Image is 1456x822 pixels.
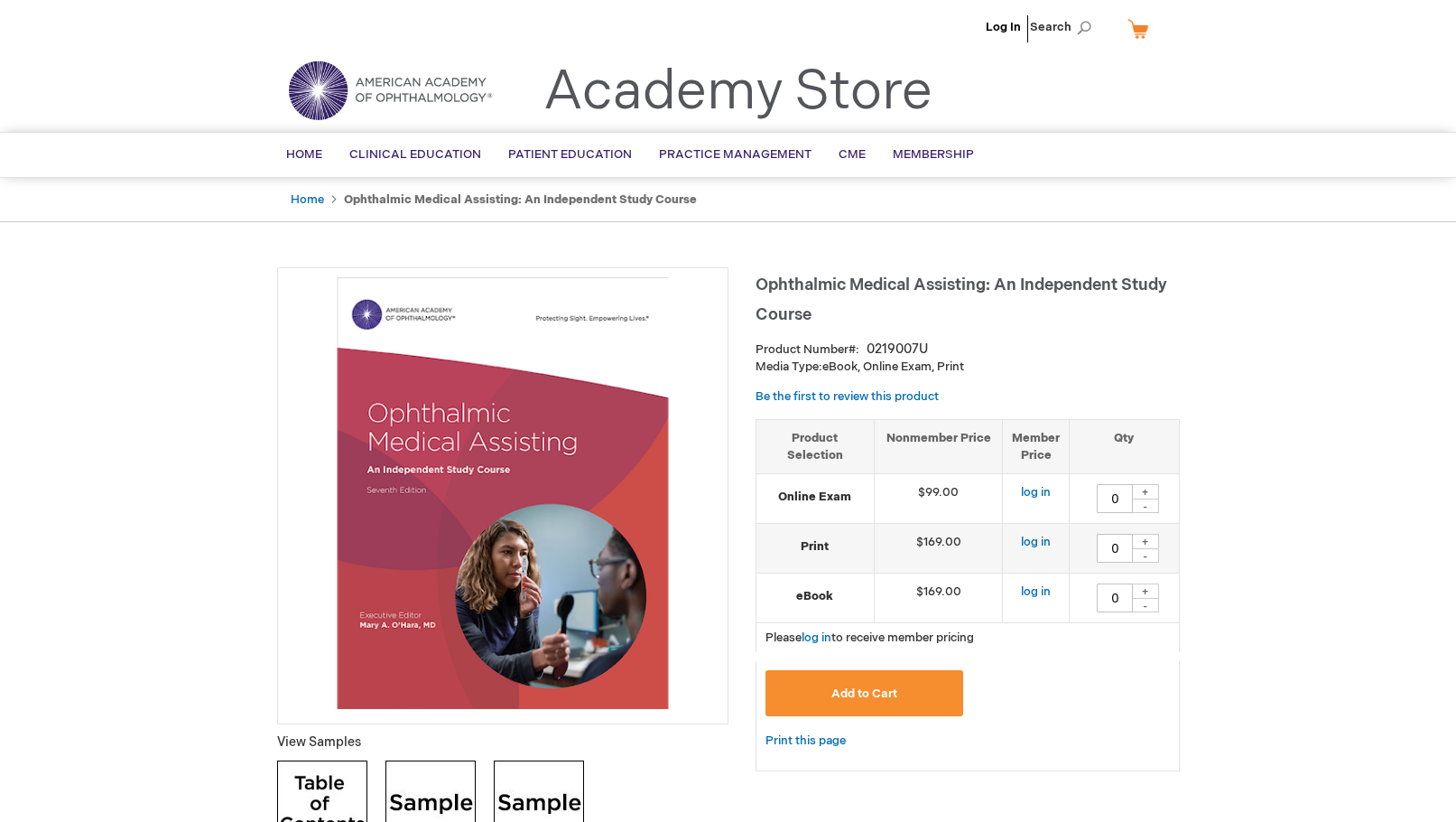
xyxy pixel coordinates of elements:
[1132,499,1159,513] div: -
[765,631,974,645] span: Please to receive member pricing
[839,147,866,162] span: CME
[893,147,974,162] span: Membership
[291,192,324,207] a: Home
[1097,584,1133,612] input: Qty
[287,277,719,709] img: Ophthalmic Medical Assisting: An Independent Study Course
[1030,9,1099,45] span: Search
[277,733,728,752] p: View Samples
[1132,548,1159,563] div: -
[543,60,932,125] a: Academy Store
[756,389,939,404] a: Be the first to review this product
[1132,584,1159,599] div: +
[1097,484,1133,513] input: Qty
[765,538,865,556] strong: Print
[756,419,875,473] th: Product Selection
[1097,534,1133,563] input: Qty
[756,276,1167,324] span: Ophthalmic Medical Assisting: An Independent Study Course
[349,147,481,162] span: Clinical Education
[802,631,831,645] a: log in
[1021,485,1051,500] a: log in
[765,670,964,716] button: Add to Cart
[756,342,859,357] strong: Product Number
[756,360,822,374] strong: Media Type:
[831,687,897,701] span: Add to Cart
[874,419,1003,473] th: Nonmember Price
[874,574,1003,623] td: $169.00
[1132,534,1159,549] div: +
[874,524,1003,574] td: $169.00
[765,730,846,752] a: Print this page
[874,474,1003,524] td: $99.00
[1003,419,1070,473] th: Member Price
[1132,484,1159,500] div: +
[756,359,1180,376] p: eBook, Online Exam, Print
[659,147,811,162] span: Practice Management
[508,147,632,162] span: Patient Education
[765,489,865,506] strong: Online Exam
[344,192,697,207] strong: Ophthalmic Medical Assisting: An Independent Study Course
[1070,419,1179,473] th: Qty
[1021,535,1051,549] a: log in
[286,147,322,162] span: Home
[765,588,865,605] strong: eBook
[1021,584,1051,599] a: log in
[1132,598,1159,612] div: -
[867,341,928,359] div: 0219007U
[986,20,1021,34] a: Log In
